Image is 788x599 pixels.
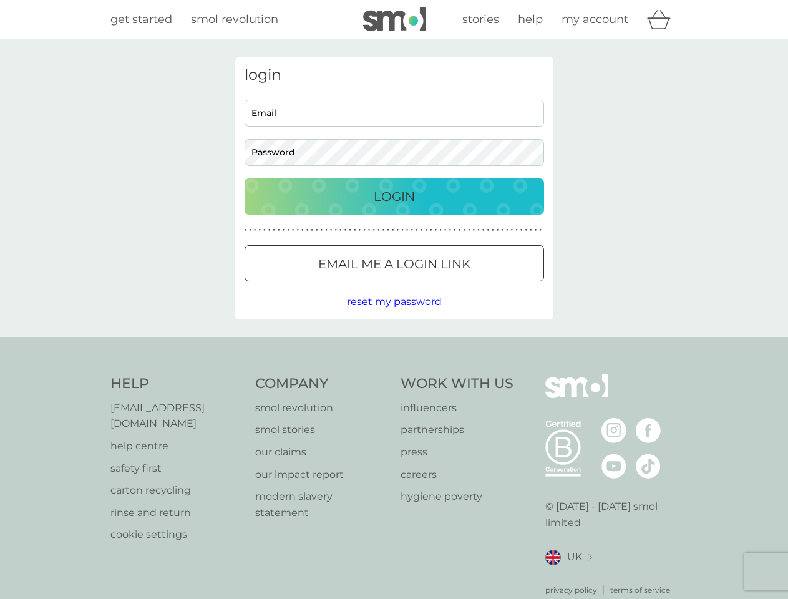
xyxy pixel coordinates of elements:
[316,227,318,233] p: ●
[359,227,361,233] p: ●
[435,227,437,233] p: ●
[330,227,333,233] p: ●
[258,227,261,233] p: ●
[468,227,470,233] p: ●
[588,554,592,561] img: select a new location
[339,227,342,233] p: ●
[401,422,513,438] a: partnerships
[245,178,544,215] button: Login
[287,227,289,233] p: ●
[520,227,523,233] p: ●
[539,227,542,233] p: ●
[545,550,561,565] img: UK flag
[401,467,513,483] a: careers
[377,227,380,233] p: ●
[191,11,278,29] a: smol revolution
[530,227,532,233] p: ●
[374,187,415,207] p: Login
[601,418,626,443] img: visit the smol Instagram page
[411,227,413,233] p: ●
[545,499,678,530] p: © [DATE] - [DATE] smol limited
[255,489,388,520] a: modern slavery statement
[545,374,608,417] img: smol
[397,227,399,233] p: ●
[382,227,385,233] p: ●
[477,227,480,233] p: ●
[268,227,271,233] p: ●
[110,460,243,477] a: safety first
[387,227,389,233] p: ●
[273,227,275,233] p: ●
[110,505,243,521] p: rinse and return
[567,549,582,565] span: UK
[497,227,499,233] p: ●
[110,400,243,432] a: [EMAIL_ADDRESS][DOMAIN_NAME]
[610,584,670,596] a: terms of service
[363,227,366,233] p: ●
[354,227,356,233] p: ●
[401,444,513,460] p: press
[363,7,426,31] img: smol
[454,227,456,233] p: ●
[459,227,461,233] p: ●
[636,454,661,479] img: visit the smol Tiktok page
[349,227,351,233] p: ●
[301,227,304,233] p: ●
[535,227,537,233] p: ●
[647,7,678,32] div: basket
[518,12,543,26] span: help
[191,12,278,26] span: smol revolution
[110,11,172,29] a: get started
[444,227,447,233] p: ●
[545,584,597,596] a: privacy policy
[439,227,442,233] p: ●
[334,227,337,233] p: ●
[463,227,465,233] p: ●
[401,400,513,416] a: influencers
[255,444,388,460] a: our claims
[462,12,499,26] span: stories
[296,227,299,233] p: ●
[245,66,544,84] h3: login
[562,11,628,29] a: my account
[245,227,247,233] p: ●
[255,467,388,483] p: our impact report
[110,12,172,26] span: get started
[321,227,323,233] p: ●
[511,227,513,233] p: ●
[487,227,489,233] p: ●
[110,482,243,499] p: carton recycling
[110,527,243,543] p: cookie settings
[425,227,427,233] p: ●
[430,227,432,233] p: ●
[518,11,543,29] a: help
[318,254,470,274] p: Email me a login link
[110,438,243,454] a: help centre
[255,400,388,416] a: smol revolution
[255,422,388,438] p: smol stories
[492,227,494,233] p: ●
[449,227,451,233] p: ●
[401,489,513,505] a: hygiene poverty
[406,227,409,233] p: ●
[325,227,328,233] p: ●
[392,227,394,233] p: ●
[347,296,442,308] span: reset my password
[473,227,475,233] p: ●
[110,374,243,394] h4: Help
[344,227,347,233] p: ●
[306,227,309,233] p: ●
[283,227,285,233] p: ●
[482,227,485,233] p: ●
[372,227,375,233] p: ●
